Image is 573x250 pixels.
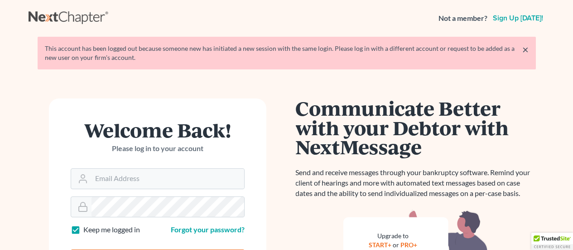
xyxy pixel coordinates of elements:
div: This account has been logged out because someone new has initiated a new session with the same lo... [45,44,529,62]
a: START+ [369,241,391,249]
p: Send and receive messages through your bankruptcy software. Remind your client of hearings and mo... [296,167,536,199]
div: Upgrade to [365,231,421,240]
h1: Welcome Back! [71,120,245,140]
label: Keep me logged in [83,225,140,235]
input: Email Address [91,169,244,189]
a: × [522,44,529,55]
a: PRO+ [400,241,417,249]
a: Sign up [DATE]! [491,15,545,22]
h1: Communicate Better with your Debtor with NextMessage [296,98,536,157]
p: Please log in to your account [71,143,245,154]
div: TrustedSite Certified [531,233,573,250]
a: Forgot your password? [171,225,245,234]
span: or [393,241,399,249]
strong: Not a member? [438,13,487,24]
